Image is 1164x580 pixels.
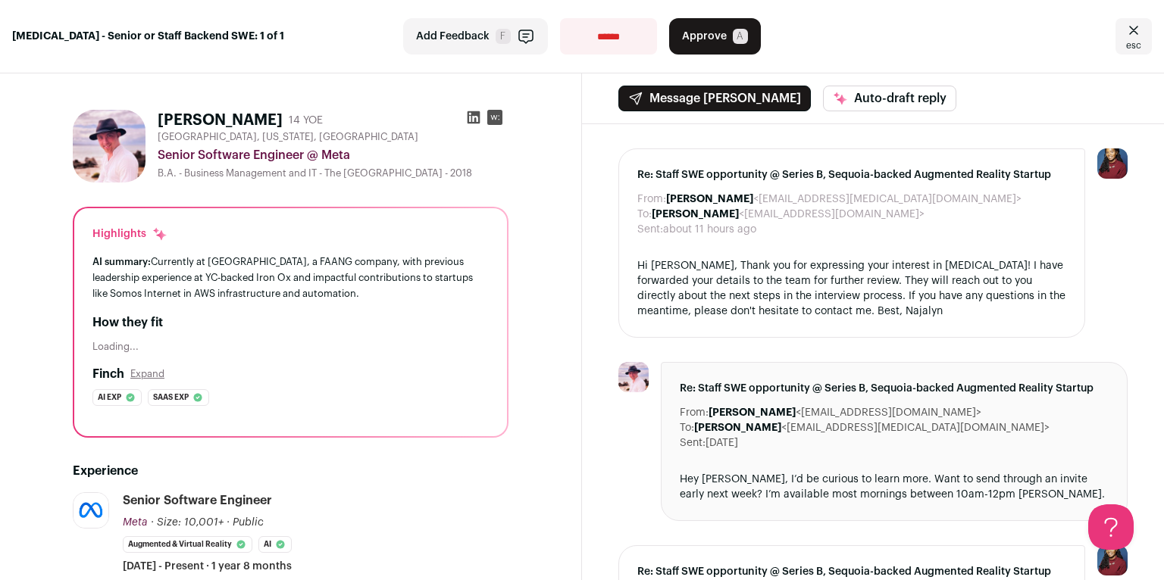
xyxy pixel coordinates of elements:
[637,258,1066,319] div: Hi [PERSON_NAME], Thank you for expressing your interest in [MEDICAL_DATA]! I have forwarded your...
[694,420,1050,435] dd: <[EMAIL_ADDRESS][MEDICAL_DATA][DOMAIN_NAME]>
[666,192,1022,207] dd: <[EMAIL_ADDRESS][MEDICAL_DATA][DOMAIN_NAME]>
[227,515,230,530] span: ·
[706,435,738,451] dd: [DATE]
[680,420,694,435] dt: To:
[637,167,1066,182] span: Re: Staff SWE opportunity @ Series B, Sequoia-backed Augmented Reality Startup
[618,86,811,111] button: Message [PERSON_NAME]
[289,113,323,128] div: 14 YOE
[158,131,418,143] span: [GEOGRAPHIC_DATA], [US_STATE], [GEOGRAPHIC_DATA]
[823,86,956,111] button: Auto-draft reply
[1088,504,1134,550] iframe: Help Scout Beacon - Open
[496,29,511,44] span: F
[73,110,145,182] img: f742d3dc2a5e2c60377626e65bab205ba0ea0b597b5d75f58747998a67fd8f9d
[680,381,1109,396] span: Re: Staff SWE opportunity @ Series B, Sequoia-backed Augmented Reality Startup
[709,407,796,418] b: [PERSON_NAME]
[680,405,709,420] dt: From:
[92,257,151,267] span: AI summary:
[682,29,727,44] span: Approve
[652,209,739,220] b: [PERSON_NAME]
[12,29,284,44] strong: [MEDICAL_DATA] - Senior or Staff Backend SWE: 1 of 1
[694,423,781,433] b: [PERSON_NAME]
[123,536,252,553] li: Augmented & Virtual Reality
[258,536,292,553] li: AI
[98,390,121,405] span: Ai exp
[669,18,761,55] button: Approve A
[92,341,489,353] div: Loading...
[92,313,489,332] h2: How they fit
[233,517,264,528] span: Public
[637,207,652,222] dt: To:
[618,362,649,392] img: f742d3dc2a5e2c60377626e65bab205ba0ea0b597b5d75f58747998a67fd8f9d
[1126,39,1141,51] span: esc
[637,222,663,237] dt: Sent:
[123,492,272,509] div: Senior Software Engineer
[680,435,706,451] dt: Sent:
[680,472,1109,502] div: Hey [PERSON_NAME], I’d be curious to learn more. Want to send through an invite early next week? ...
[416,29,490,44] span: Add Feedback
[92,365,124,383] h2: Finch
[73,462,508,480] h2: Experience
[158,110,283,131] h1: [PERSON_NAME]
[130,368,164,380] button: Expand
[709,405,981,420] dd: <[EMAIL_ADDRESS][DOMAIN_NAME]>
[92,226,167,242] div: Highlights
[92,254,489,301] div: Currently at [GEOGRAPHIC_DATA], a FAANG company, with previous leadership experience at YC-backed...
[403,18,548,55] button: Add Feedback F
[151,517,224,528] span: · Size: 10,001+
[637,564,1066,579] span: Re: Staff SWE opportunity @ Series B, Sequoia-backed Augmented Reality Startup
[1097,545,1128,575] img: 10010497-medium_jpg
[74,493,108,528] img: afd10b684991f508aa7e00cdd3707b66af72d1844587f95d1f14570fec7d3b0c.jpg
[1097,148,1128,179] img: 10010497-medium_jpg
[153,390,189,405] span: Saas exp
[158,146,508,164] div: Senior Software Engineer @ Meta
[733,29,748,44] span: A
[663,222,756,237] dd: about 11 hours ago
[123,517,148,528] span: Meta
[158,167,508,179] div: B.A. - Business Management and IT - The [GEOGRAPHIC_DATA] - 2018
[123,559,292,574] span: [DATE] - Present · 1 year 8 months
[652,207,925,222] dd: <[EMAIL_ADDRESS][DOMAIN_NAME]>
[1115,18,1152,55] a: Close
[666,194,753,204] b: [PERSON_NAME]
[637,192,666,207] dt: From:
